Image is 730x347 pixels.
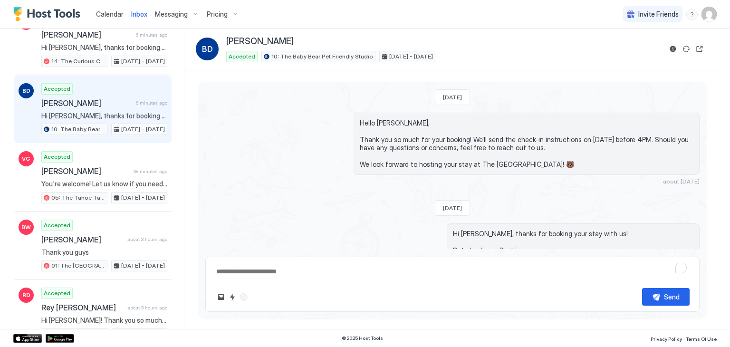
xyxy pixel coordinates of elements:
[443,94,462,101] span: [DATE]
[215,291,227,303] button: Upload image
[443,204,462,212] span: [DATE]
[664,292,680,302] div: Send
[51,125,105,134] span: 10: The Baby Bear Pet Friendly Studio
[651,333,682,343] a: Privacy Policy
[51,193,105,202] span: 05: The Tahoe Tamarack Pet Friendly Studio
[701,7,717,22] div: User profile
[694,43,705,55] button: Open reservation
[642,288,690,306] button: Send
[41,303,124,312] span: Rey [PERSON_NAME]
[227,291,238,303] button: Quick reply
[136,32,167,38] span: 6 minutes ago
[127,305,167,311] span: about 3 hours ago
[271,52,373,61] span: 10: The Baby Bear Pet Friendly Studio
[155,10,188,19] span: Messaging
[41,248,167,257] span: Thank you guys
[389,52,433,61] span: [DATE] - [DATE]
[342,335,383,341] span: © 2025 Host Tools
[44,153,70,161] span: Accepted
[134,168,167,174] span: 38 minutes ago
[13,7,85,21] a: Host Tools Logo
[96,9,124,19] a: Calendar
[663,178,700,185] span: about [DATE]
[41,235,124,244] span: [PERSON_NAME]
[651,336,682,342] span: Privacy Policy
[96,10,124,18] span: Calendar
[22,87,30,95] span: BD
[51,57,105,66] span: 14: The Curious Cub Pet Friendly Studio
[127,236,167,242] span: about 3 hours ago
[229,52,255,61] span: Accepted
[131,9,147,19] a: Inbox
[21,223,31,231] span: BW
[44,221,70,230] span: Accepted
[51,261,105,270] span: 01: The [GEOGRAPHIC_DATA] at The [GEOGRAPHIC_DATA]
[22,154,30,163] span: VG
[44,289,70,298] span: Accepted
[215,263,690,280] textarea: To enrich screen reader interactions, please activate Accessibility in Grammarly extension settings
[46,334,74,343] a: Google Play Store
[121,193,165,202] span: [DATE] - [DATE]
[41,316,167,325] span: Hi [PERSON_NAME]! Thank you so much for staying with us. We hope you've enjoyed your stay. Safe t...
[686,9,698,20] div: menu
[136,100,167,106] span: 6 minutes ago
[226,36,294,47] span: [PERSON_NAME]
[41,180,167,188] span: You're welcome! Let us know if you need anything else 😊
[638,10,679,19] span: Invite Friends
[207,10,228,19] span: Pricing
[121,57,165,66] span: [DATE] - [DATE]
[41,112,167,120] span: Hi [PERSON_NAME], thanks for booking your stay with us! Details of your Booking: 📍 [STREET_ADDRES...
[13,334,42,343] a: App Store
[22,291,30,299] span: RD
[41,30,132,39] span: [PERSON_NAME]
[686,336,717,342] span: Terms Of Use
[681,43,692,55] button: Sync reservation
[121,125,165,134] span: [DATE] - [DATE]
[41,98,132,108] span: [PERSON_NAME]
[686,333,717,343] a: Terms Of Use
[41,166,130,176] span: [PERSON_NAME]
[131,10,147,18] span: Inbox
[41,43,167,52] span: Hi [PERSON_NAME], thanks for booking your stay with us! Details of your Booking: 📍 [STREET_ADDRES...
[121,261,165,270] span: [DATE] - [DATE]
[667,43,679,55] button: Reservation information
[360,119,693,169] span: Hello [PERSON_NAME], Thank you so much for your booking! We'll send the check-in instructions on ...
[44,85,70,93] span: Accepted
[202,43,213,55] span: BD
